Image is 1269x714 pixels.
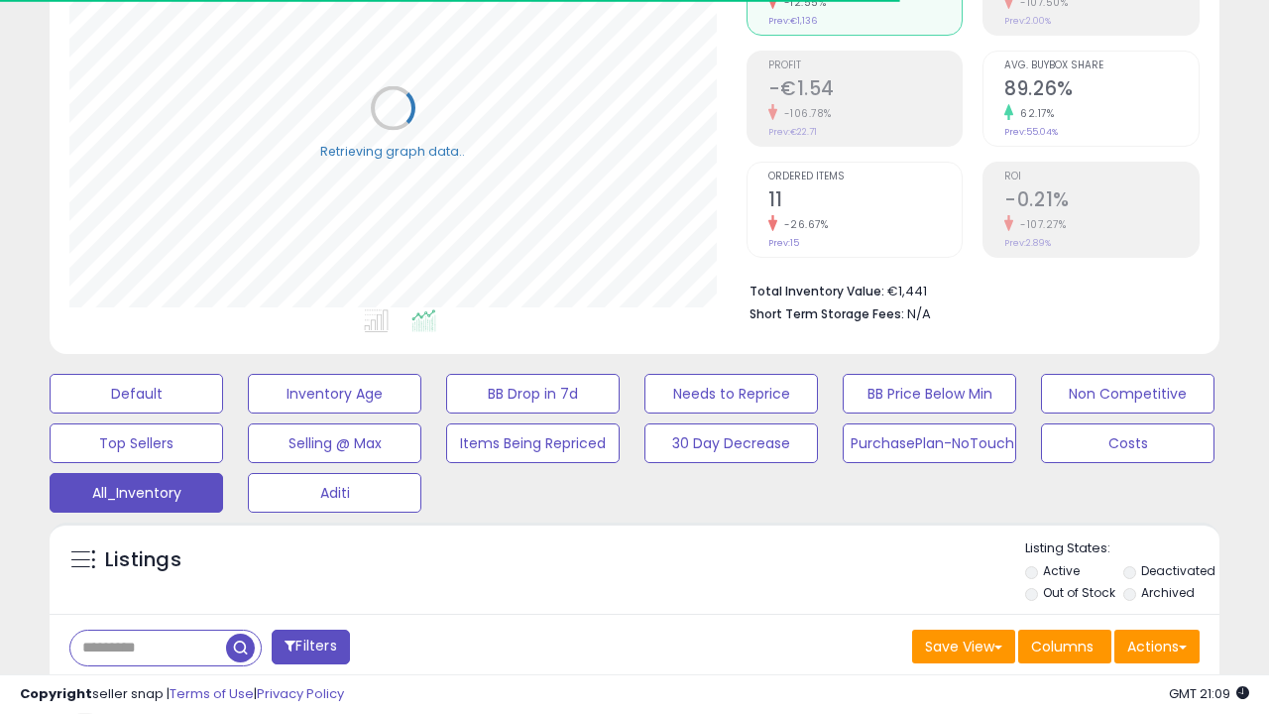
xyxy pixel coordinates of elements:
button: 30 Day Decrease [644,423,818,463]
button: Columns [1018,630,1111,663]
div: Retrieving graph data.. [320,142,465,160]
button: Needs to Reprice [644,374,818,414]
small: Prev: 55.04% [1004,126,1058,138]
small: Prev: 15 [768,237,799,249]
button: All_Inventory [50,473,223,513]
small: -106.78% [777,106,832,121]
span: Profit [768,60,963,71]
span: Ordered Items [768,172,963,182]
button: Save View [912,630,1015,663]
h2: 89.26% [1004,77,1199,104]
a: Terms of Use [170,684,254,703]
small: Prev: €22.71 [768,126,817,138]
h2: -0.21% [1004,188,1199,215]
span: N/A [907,304,931,323]
small: Prev: €1,136 [768,15,817,27]
button: Non Competitive [1041,374,1214,414]
li: €1,441 [750,278,1186,301]
b: Short Term Storage Fees: [750,305,904,322]
label: Out of Stock [1043,584,1115,601]
span: ROI [1004,172,1199,182]
a: Privacy Policy [257,684,344,703]
small: Prev: 2.00% [1004,15,1051,27]
button: Costs [1041,423,1214,463]
strong: Copyright [20,684,92,703]
button: BB Drop in 7d [446,374,620,414]
button: Selling @ Max [248,423,421,463]
div: seller snap | | [20,685,344,704]
h2: -€1.54 [768,77,963,104]
button: Filters [272,630,349,664]
small: 62.17% [1013,106,1054,121]
button: BB Price Below Min [843,374,1016,414]
small: -26.67% [777,217,829,232]
span: 2025-09-14 21:09 GMT [1169,684,1249,703]
button: Aditi [248,473,421,513]
small: -107.27% [1013,217,1066,232]
p: Listing States: [1025,539,1219,558]
h5: Listings [105,546,181,574]
h2: 11 [768,188,963,215]
button: Actions [1114,630,1200,663]
button: Default [50,374,223,414]
b: Total Inventory Value: [750,283,884,299]
small: Prev: 2.89% [1004,237,1051,249]
label: Deactivated [1141,562,1215,579]
span: Columns [1031,637,1094,656]
button: Items Being Repriced [446,423,620,463]
span: Avg. Buybox Share [1004,60,1199,71]
button: Top Sellers [50,423,223,463]
button: Inventory Age [248,374,421,414]
button: PurchasePlan-NoTouch [843,423,1016,463]
label: Archived [1141,584,1195,601]
label: Active [1043,562,1080,579]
